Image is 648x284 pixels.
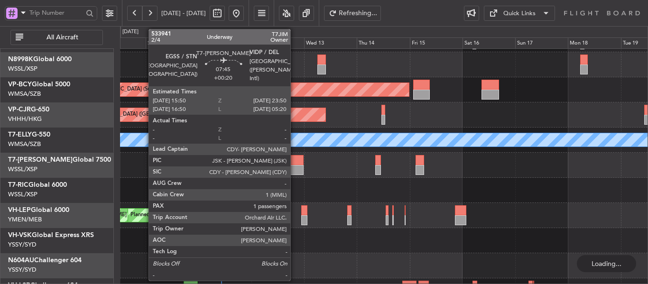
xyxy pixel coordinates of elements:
[339,10,378,17] span: Refreshing...
[304,37,357,49] div: Wed 13
[8,232,94,238] a: VH-VSKGlobal Express XRS
[122,28,139,36] div: [DATE]
[8,106,31,113] span: VP-CJR
[8,56,33,63] span: N8998K
[8,156,73,163] span: T7-[PERSON_NAME]
[8,115,42,123] a: VHHH/HKG
[8,106,49,113] a: VP-CJRG-650
[324,6,381,21] button: Refreshing...
[515,37,568,49] div: Sun 17
[130,208,312,222] div: Planned Maint [GEOGRAPHIC_DATA] ([GEOGRAPHIC_DATA] International)
[47,108,205,122] div: Planned Maint [GEOGRAPHIC_DATA] ([GEOGRAPHIC_DATA] Intl)
[250,233,366,247] div: Unplanned Maint Sydney ([PERSON_NAME] Intl)
[219,158,368,172] div: Planned Maint [GEOGRAPHIC_DATA] ([GEOGRAPHIC_DATA])
[29,6,83,20] input: Trip Number
[8,182,28,188] span: T7-RIC
[8,156,111,163] a: T7-[PERSON_NAME]Global 7500
[463,37,515,49] div: Sat 16
[8,266,37,274] a: YSSY/SYD
[8,56,72,63] a: N8998KGlobal 6000
[8,131,32,138] span: T7-ELLY
[8,131,50,138] a: T7-ELLYG-550
[8,215,42,224] a: YMEN/MEB
[251,37,304,49] div: Tue 12
[577,255,636,272] div: Loading...
[8,207,69,213] a: VH-LEPGlobal 6000
[8,165,37,174] a: WSSL/XSP
[161,9,206,18] span: [DATE] - [DATE]
[51,82,272,97] div: Planned Maint [GEOGRAPHIC_DATA] (Sultan [PERSON_NAME] [PERSON_NAME] - Subang)
[8,64,37,73] a: WSSL/XSP
[8,257,82,264] a: N604AUChallenger 604
[8,240,37,249] a: YSSY/SYD
[199,37,251,49] div: Mon 11
[10,30,103,45] button: All Aircraft
[8,81,70,88] a: VP-BCYGlobal 5000
[146,37,198,49] div: Sun 10
[8,207,31,213] span: VH-LEP
[503,9,536,18] div: Quick Links
[8,257,34,264] span: N604AU
[8,140,41,148] a: WMSA/SZB
[484,6,555,21] button: Quick Links
[8,182,67,188] a: T7-RICGlobal 6000
[357,37,409,49] div: Thu 14
[568,37,620,49] div: Mon 18
[8,190,37,199] a: WSSL/XSP
[410,37,463,49] div: Fri 15
[8,81,32,88] span: VP-BCY
[8,90,41,98] a: WMSA/SZB
[25,34,100,41] span: All Aircraft
[8,232,32,238] span: VH-VSK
